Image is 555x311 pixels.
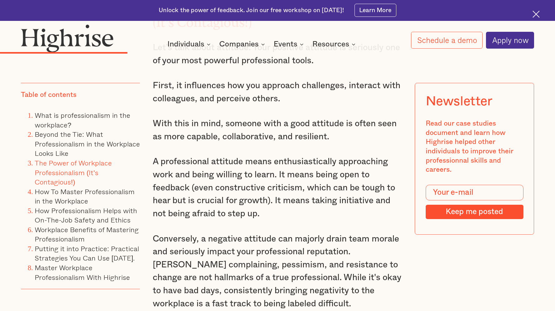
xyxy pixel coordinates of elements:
a: The Power of Workplace Professionalism (It's Contagious!) [35,157,112,187]
div: Individuals [167,41,212,48]
a: Schedule a demo [411,32,483,49]
div: Events [274,41,297,48]
a: Workplace Benefits of Mastering Professionalism [35,224,139,245]
p: First, it influences how you approach challenges, interact with colleagues, and perceive others. [153,79,402,105]
a: Beyond the Tie: What Professionalism in the Workplace Looks Like [35,129,140,159]
div: Table of contents [21,90,77,100]
div: Read our case studies document and learn how Highrise helped other individuals to improve their p... [426,119,523,174]
form: Modal Form [426,185,523,219]
a: Master Workplace Professionalism With Highrise [35,262,130,283]
p: With this in mind, someone with a good attitude is often seen as more capable, collaborative, and... [153,117,402,143]
div: Newsletter [426,94,493,109]
div: Companies [219,41,267,48]
a: What is professionalism in the workplace? [35,110,130,130]
input: Your e-mail [426,185,523,200]
div: Unlock the power of feedback. Join our free workshop on [DATE]! [159,6,344,14]
p: A professional attitude means enthusiastically approaching work and being willing to learn. It me... [153,155,402,220]
a: How Professionalism Helps with On-The-Job Safety and Ethics [35,205,137,226]
a: Learn More [354,4,396,17]
a: How To Master Professionalism in the Workplace [35,186,135,207]
div: Individuals [167,41,204,48]
img: Cross icon [533,11,540,18]
div: Resources [312,41,349,48]
div: Events [274,41,305,48]
input: Keep me posted [426,205,523,219]
div: Resources [312,41,357,48]
a: Apply now [486,32,534,49]
p: Conversely, a negative attitude can majorly drain team morale and seriously impact your professio... [153,232,402,310]
a: Putting it into Practice: Practical Strategies You Can Use [DATE]. [35,243,139,264]
div: Companies [219,41,259,48]
img: Highrise logo [21,24,114,52]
